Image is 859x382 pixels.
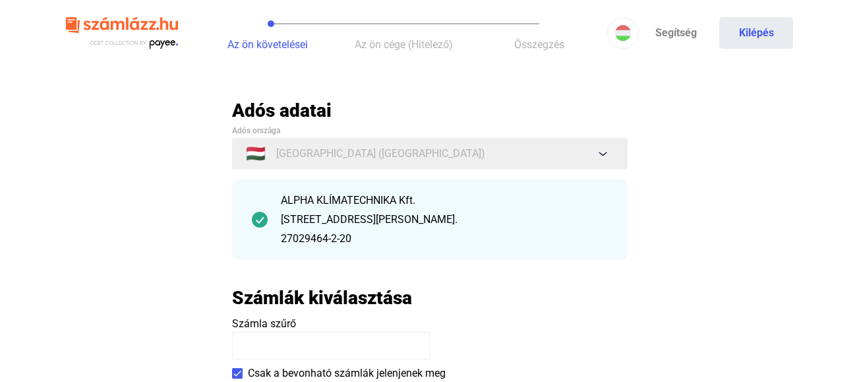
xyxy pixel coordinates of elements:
[615,25,631,41] img: HU
[232,99,628,122] h2: Adós adatai
[514,38,564,51] span: Összegzés
[281,212,608,228] div: [STREET_ADDRESS][PERSON_NAME].
[276,146,485,162] span: [GEOGRAPHIC_DATA] ([GEOGRAPHIC_DATA])
[281,231,608,247] div: 27029464-2-20
[232,138,628,170] button: 🇭🇺[GEOGRAPHIC_DATA] ([GEOGRAPHIC_DATA])
[639,17,713,49] a: Segítség
[232,317,296,330] span: Számla szűrő
[66,12,178,55] img: szamlazzhu-logo
[232,126,280,135] span: Adós országa
[719,17,793,49] button: Kilépés
[607,17,639,49] button: HU
[227,38,308,51] span: Az ön követelései
[281,193,608,208] div: ALPHA KLÍMATECHNIKA Kft.
[232,286,412,309] h2: Számlák kiválasztása
[252,212,268,228] img: checkmark-darker-green-circle
[248,366,446,381] span: Csak a bevonható számlák jelenjenek meg
[246,146,266,162] span: 🇭🇺
[355,38,453,51] span: Az ön cége (Hitelező)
